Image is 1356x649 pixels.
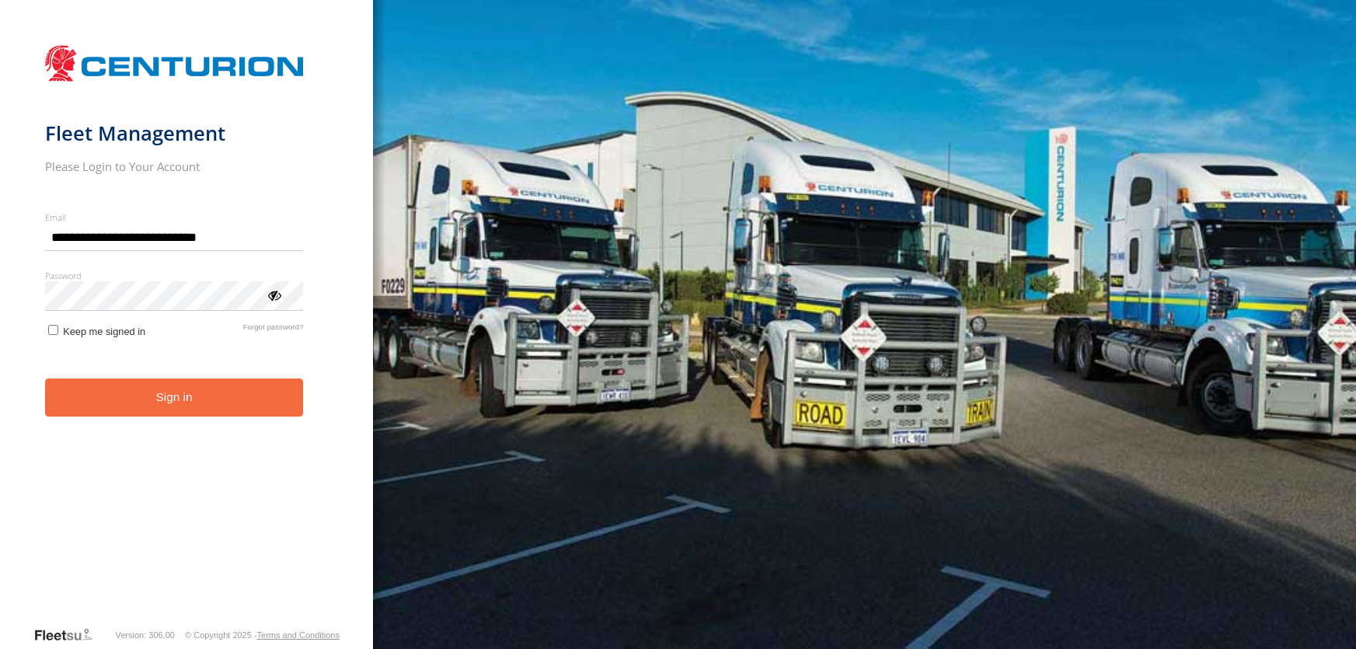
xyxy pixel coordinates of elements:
span: Keep me signed in [63,326,145,337]
label: Email [45,211,304,223]
a: Terms and Conditions [257,630,340,640]
a: Forgot password? [243,323,304,337]
h1: Fleet Management [45,120,304,146]
img: Centurion Transport [45,44,304,83]
h2: Please Login to Your Account [45,159,304,174]
div: ViewPassword [266,287,281,302]
label: Password [45,270,304,281]
form: main [45,37,329,626]
a: Visit our Website [33,627,105,643]
button: Sign in [45,379,304,417]
input: Keep me signed in [48,325,58,335]
div: Version: 306.00 [116,630,175,640]
div: © Copyright 2025 - [185,630,340,640]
